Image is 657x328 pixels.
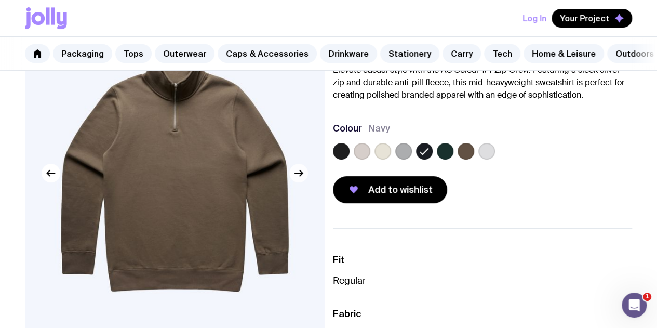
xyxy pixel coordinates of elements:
p: Regular [333,274,633,287]
a: Tops [115,44,152,63]
span: Your Project [560,13,609,23]
a: Caps & Accessories [218,44,317,63]
a: Stationery [380,44,439,63]
span: Navy [368,122,390,135]
h3: Fit [333,254,633,266]
a: Packaging [53,44,112,63]
button: Your Project [552,9,632,28]
a: Outerwear [155,44,214,63]
a: Tech [484,44,520,63]
button: Add to wishlist [333,176,447,203]
span: Add to wishlist [368,183,433,196]
a: Carry [443,44,481,63]
p: Elevate casual style with the AS Colour 1/4 Zip Crew. Featuring a sleek silver zip and durable an... [333,64,633,101]
iframe: Intercom live chat [622,293,647,318]
span: 1 [643,293,651,301]
button: Log In [522,9,546,28]
h3: Fabric [333,308,633,320]
h3: Colour [333,122,362,135]
a: Drinkware [320,44,377,63]
a: Home & Leisure [524,44,604,63]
